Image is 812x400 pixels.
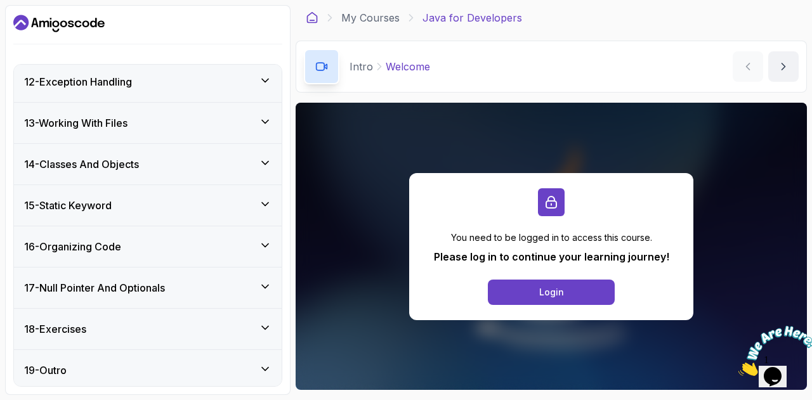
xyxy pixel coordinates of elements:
[24,157,139,172] h3: 14 - Classes And Objects
[14,309,282,349] button: 18-Exercises
[14,226,282,267] button: 16-Organizing Code
[5,5,10,16] span: 1
[434,249,669,264] p: Please log in to continue your learning journey!
[422,10,522,25] p: Java for Developers
[733,51,763,82] button: previous content
[5,5,84,55] img: Chat attention grabber
[24,239,121,254] h3: 16 - Organizing Code
[14,144,282,184] button: 14-Classes And Objects
[488,280,615,305] button: Login
[24,198,112,213] h3: 15 - Static Keyword
[24,280,165,295] h3: 17 - Null Pointer And Optionals
[24,321,86,337] h3: 18 - Exercises
[24,363,67,378] h3: 19 - Outro
[306,11,318,24] a: Dashboard
[350,59,373,74] p: Intro
[14,268,282,308] button: 17-Null Pointer And Optionals
[13,13,105,34] a: Dashboard
[733,321,812,381] iframe: chat widget
[14,350,282,390] button: 19-Outro
[14,185,282,226] button: 15-Static Keyword
[434,231,669,244] p: You need to be logged in to access this course.
[768,51,799,82] button: next content
[14,61,282,102] button: 12-Exception Handling
[24,115,128,131] h3: 13 - Working With Files
[386,59,430,74] p: Welcome
[539,286,564,299] div: Login
[341,10,400,25] a: My Courses
[24,74,132,89] h3: 12 - Exception Handling
[14,103,282,143] button: 13-Working With Files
